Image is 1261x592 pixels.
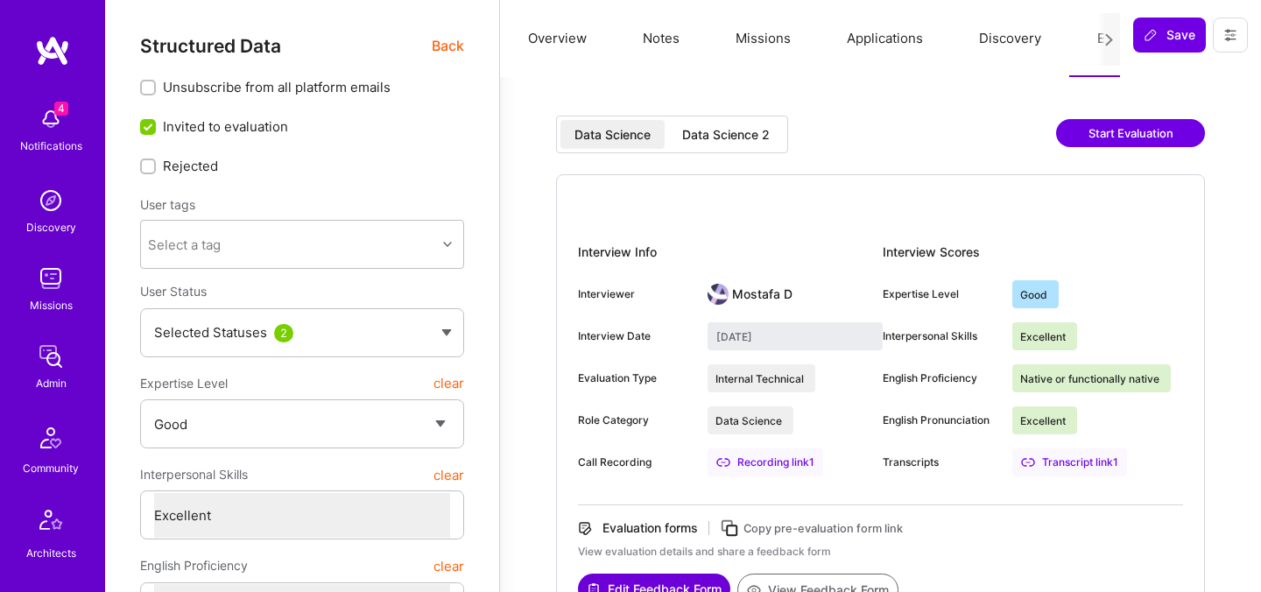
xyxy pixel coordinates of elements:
[883,412,998,428] div: English Pronunciation
[163,117,288,136] span: Invited to evaluation
[433,459,464,490] button: clear
[26,218,76,236] div: Discovery
[140,459,248,490] span: Interpersonal Skills
[1056,119,1205,147] button: Start Evaluation
[883,238,1183,266] div: Interview Scores
[883,370,998,386] div: English Proficiency
[708,448,823,476] a: Recording link1
[1102,33,1116,46] i: icon Next
[574,126,651,144] div: Data Science
[720,518,740,539] i: icon Copy
[578,286,694,302] div: Interviewer
[140,550,248,581] span: English Proficiency
[578,412,694,428] div: Role Category
[883,286,998,302] div: Expertise Level
[20,137,82,155] div: Notifications
[33,261,68,296] img: teamwork
[274,324,293,342] div: 2
[154,324,267,341] span: Selected Statuses
[578,370,694,386] div: Evaluation Type
[578,328,694,344] div: Interview Date
[443,240,452,249] i: icon Chevron
[433,368,464,399] button: clear
[883,455,998,470] div: Transcripts
[30,417,72,459] img: Community
[1012,448,1127,476] a: Transcript link1
[140,368,228,399] span: Expertise Level
[33,102,68,137] img: bell
[578,455,694,470] div: Call Recording
[148,236,221,254] div: Select a tag
[732,285,793,303] div: Mostafa D
[30,502,72,544] img: Architects
[883,328,998,344] div: Interpersonal Skills
[682,126,770,144] div: Data Science 2
[578,544,1183,560] div: View evaluation details and share a feedback form
[33,339,68,374] img: admin teamwork
[1012,448,1127,476] div: Transcript link 1
[140,284,207,299] span: User Status
[1133,18,1206,53] button: Save
[54,102,68,116] span: 4
[23,459,79,477] div: Community
[140,35,281,57] span: Structured Data
[708,448,823,476] div: Recording link 1
[163,78,391,96] span: Unsubscribe from all platform emails
[602,519,698,537] div: Evaluation forms
[140,196,195,213] label: User tags
[36,374,67,392] div: Admin
[578,238,883,266] div: Interview Info
[35,35,70,67] img: logo
[33,183,68,218] img: discovery
[30,296,73,314] div: Missions
[26,544,76,562] div: Architects
[433,550,464,581] button: clear
[708,284,729,305] img: User Avatar
[432,35,464,57] span: Back
[743,519,903,538] div: Copy pre-evaluation form link
[441,329,452,336] img: caret
[1144,26,1195,44] span: Save
[163,157,218,175] span: Rejected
